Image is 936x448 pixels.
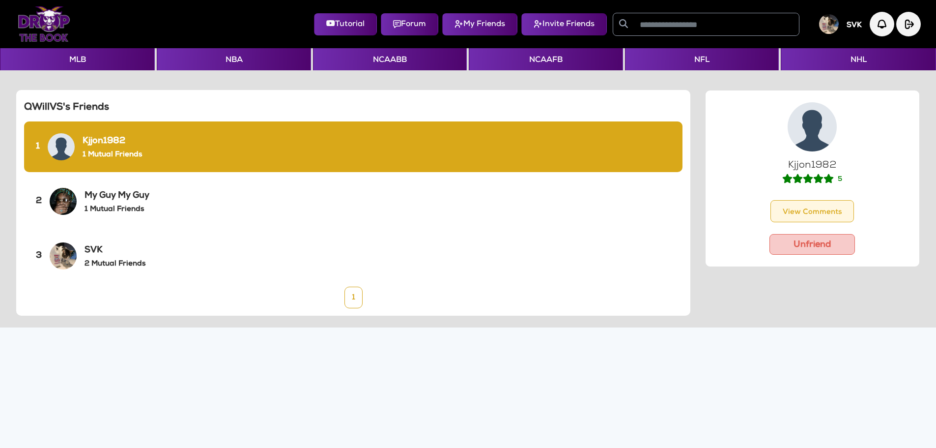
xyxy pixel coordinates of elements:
[36,251,42,262] h6: 3
[83,150,142,159] h6: 1 Mutual Friends
[442,13,517,35] button: My Friends
[24,102,234,114] h5: QWillVS's Friends
[314,13,377,35] button: Tutorial
[838,175,842,184] label: 5
[717,159,908,171] h5: Kjjon1982
[18,6,70,42] img: Logo
[769,234,855,255] button: Unfriend
[870,12,894,36] img: Notification
[625,48,779,70] button: NFL
[819,14,839,34] img: User
[36,196,42,207] h6: 2
[50,188,77,215] img: Profile Image
[770,200,854,222] button: View Comments
[344,287,363,308] a: 1
[36,142,40,152] h6: 1
[85,260,145,269] h6: 2 Mutual Friends
[48,133,75,160] img: Profile Image
[381,13,438,35] button: Forum
[781,48,936,70] button: NHL
[85,191,149,202] h6: My Guy My Guy
[83,136,142,147] h6: Kjjon1982
[521,13,607,35] button: Invite Friends
[50,242,77,269] img: Profile Image
[85,205,149,214] h6: 1 Mutual Friends
[85,245,145,256] h6: SVK
[788,102,837,151] img: Profile Picture
[469,48,623,70] button: NCAAFB
[157,48,311,70] button: NBA
[313,48,467,70] button: NCAABB
[847,21,862,30] h5: SVK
